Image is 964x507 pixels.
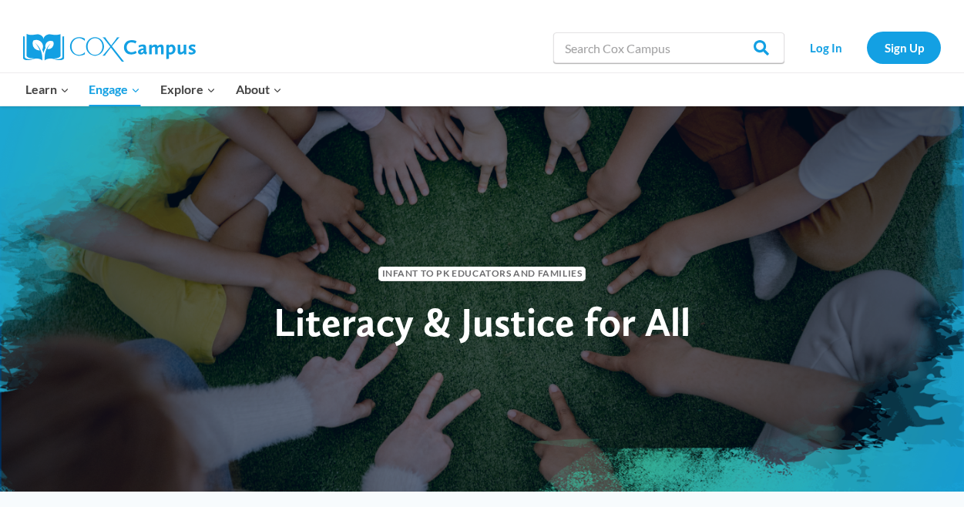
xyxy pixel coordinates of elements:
[274,297,690,346] span: Literacy & Justice for All
[792,32,941,63] nav: Secondary Navigation
[15,73,291,106] nav: Primary Navigation
[23,34,196,62] img: Cox Campus
[867,32,941,63] a: Sign Up
[89,79,140,99] span: Engage
[25,79,69,99] span: Learn
[792,32,859,63] a: Log In
[553,32,784,63] input: Search Cox Campus
[378,267,586,281] span: Infant to PK Educators and Families
[236,79,282,99] span: About
[160,79,216,99] span: Explore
